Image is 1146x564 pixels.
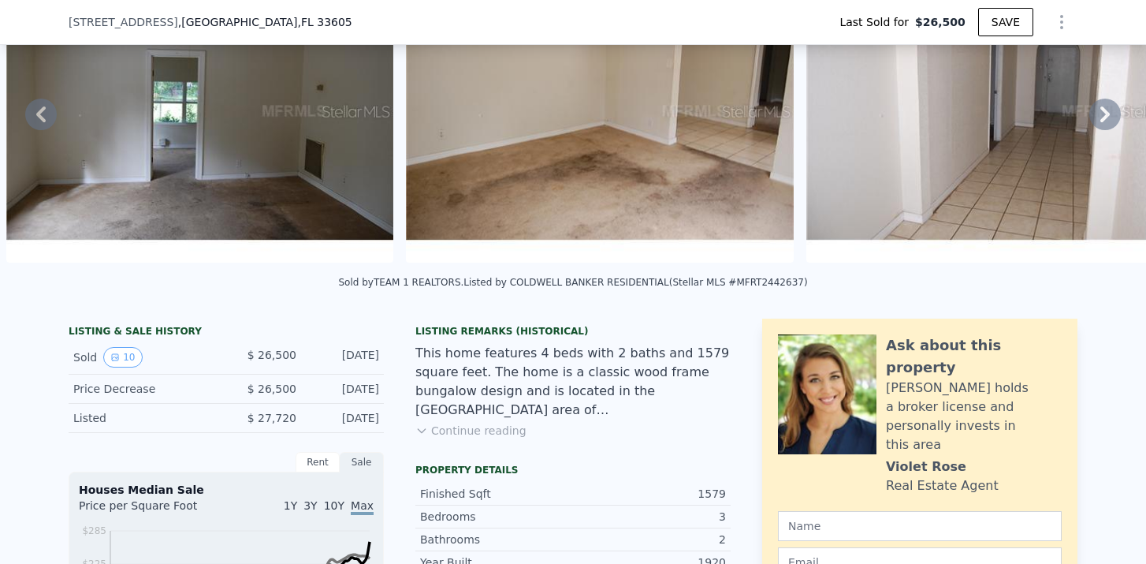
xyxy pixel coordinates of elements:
div: Sale [340,452,384,472]
span: $26,500 [915,14,966,30]
span: $ 27,720 [247,412,296,424]
div: Houses Median Sale [79,482,374,498]
button: Show Options [1046,6,1077,38]
div: Violet Rose [886,458,966,476]
div: Property details [415,464,731,476]
div: Listed by COLDWELL BANKER RESIDENTIAL (Stellar MLS #MFRT2442637) [463,277,807,288]
div: Bathrooms [420,532,573,547]
div: 1579 [573,486,726,502]
div: Real Estate Agent [886,476,999,495]
div: [PERSON_NAME] holds a broker license and personally invests in this area [886,379,1062,454]
div: Price per Square Foot [79,498,226,523]
button: View historical data [103,347,142,368]
div: Listing Remarks (Historical) [415,325,731,338]
div: [DATE] [309,410,379,426]
input: Name [778,511,1062,541]
div: [DATE] [309,381,379,397]
div: LISTING & SALE HISTORY [69,325,384,341]
div: 2 [573,532,726,547]
span: , [GEOGRAPHIC_DATA] [178,14,352,30]
div: Bedrooms [420,509,573,525]
div: Sold by TEAM 1 REALTORS . [338,277,463,288]
div: Sold [73,347,214,368]
button: SAVE [978,8,1033,36]
button: Continue reading [415,423,526,439]
div: This home features 4 beds with 2 baths and 1579 square feet. The home is a classic wood frame bun... [415,344,731,420]
div: 3 [573,509,726,525]
div: Rent [296,452,340,472]
div: Listed [73,410,214,426]
span: Max [351,499,374,515]
div: Ask about this property [886,334,1062,379]
span: 1Y [284,499,297,512]
span: 3Y [303,499,317,512]
div: Price Decrease [73,381,214,397]
span: 10Y [324,499,344,512]
span: Last Sold for [839,14,915,30]
div: Finished Sqft [420,486,573,502]
span: $ 26,500 [247,349,296,361]
tspan: $285 [82,525,106,536]
span: [STREET_ADDRESS] [69,14,178,30]
span: , FL 33605 [297,16,352,28]
div: [DATE] [309,347,379,368]
span: $ 26,500 [247,383,296,395]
